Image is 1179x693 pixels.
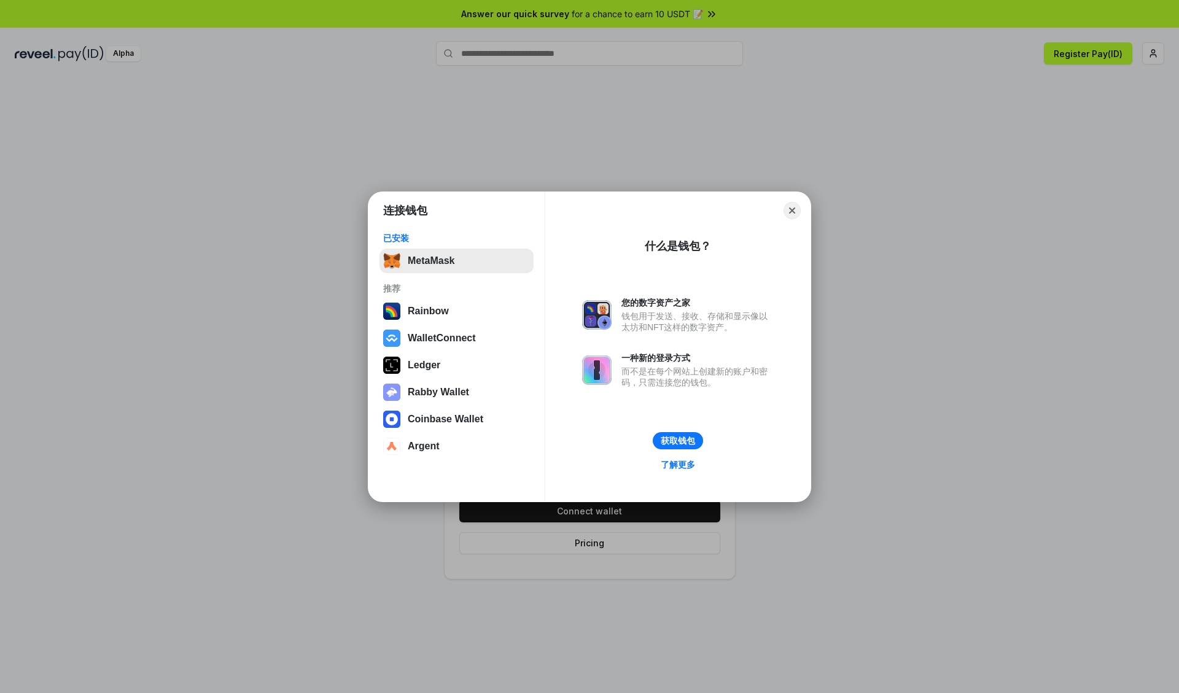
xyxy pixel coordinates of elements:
[661,435,695,446] div: 获取钱包
[379,249,534,273] button: MetaMask
[661,459,695,470] div: 了解更多
[383,203,427,218] h1: 连接钱包
[621,366,774,388] div: 而不是在每个网站上创建新的账户和密码，只需连接您的钱包。
[653,432,703,449] button: 获取钱包
[408,255,454,266] div: MetaMask
[379,407,534,432] button: Coinbase Wallet
[408,387,469,398] div: Rabby Wallet
[408,441,440,452] div: Argent
[379,380,534,405] button: Rabby Wallet
[784,202,801,219] button: Close
[645,239,711,254] div: 什么是钱包？
[408,360,440,371] div: Ledger
[621,352,774,363] div: 一种新的登录方式
[379,299,534,323] button: Rainbow
[621,311,774,333] div: 钱包用于发送、接收、存储和显示像以太坊和NFT这样的数字资产。
[383,411,400,428] img: svg+xml,%3Csvg%20width%3D%2228%22%20height%3D%2228%22%20viewBox%3D%220%200%2028%2028%22%20fill%3D...
[621,297,774,308] div: 您的数字资产之家
[582,300,612,330] img: svg+xml,%3Csvg%20xmlns%3D%22http%3A%2F%2Fwww.w3.org%2F2000%2Fsvg%22%20fill%3D%22none%22%20viewBox...
[653,457,702,473] a: 了解更多
[408,306,449,317] div: Rainbow
[379,434,534,459] button: Argent
[383,252,400,269] img: svg+xml,%3Csvg%20fill%3D%22none%22%20height%3D%2233%22%20viewBox%3D%220%200%2035%2033%22%20width%...
[408,333,476,344] div: WalletConnect
[379,353,534,377] button: Ledger
[383,233,530,244] div: 已安装
[408,414,483,425] div: Coinbase Wallet
[383,330,400,347] img: svg+xml,%3Csvg%20width%3D%2228%22%20height%3D%2228%22%20viewBox%3D%220%200%2028%2028%22%20fill%3D...
[379,326,534,350] button: WalletConnect
[383,283,530,294] div: 推荐
[383,384,400,401] img: svg+xml,%3Csvg%20xmlns%3D%22http%3A%2F%2Fwww.w3.org%2F2000%2Fsvg%22%20fill%3D%22none%22%20viewBox...
[383,438,400,455] img: svg+xml,%3Csvg%20width%3D%2228%22%20height%3D%2228%22%20viewBox%3D%220%200%2028%2028%22%20fill%3D...
[383,357,400,374] img: svg+xml,%3Csvg%20xmlns%3D%22http%3A%2F%2Fwww.w3.org%2F2000%2Fsvg%22%20width%3D%2228%22%20height%3...
[582,355,612,385] img: svg+xml,%3Csvg%20xmlns%3D%22http%3A%2F%2Fwww.w3.org%2F2000%2Fsvg%22%20fill%3D%22none%22%20viewBox...
[383,303,400,320] img: svg+xml,%3Csvg%20width%3D%22120%22%20height%3D%22120%22%20viewBox%3D%220%200%20120%20120%22%20fil...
